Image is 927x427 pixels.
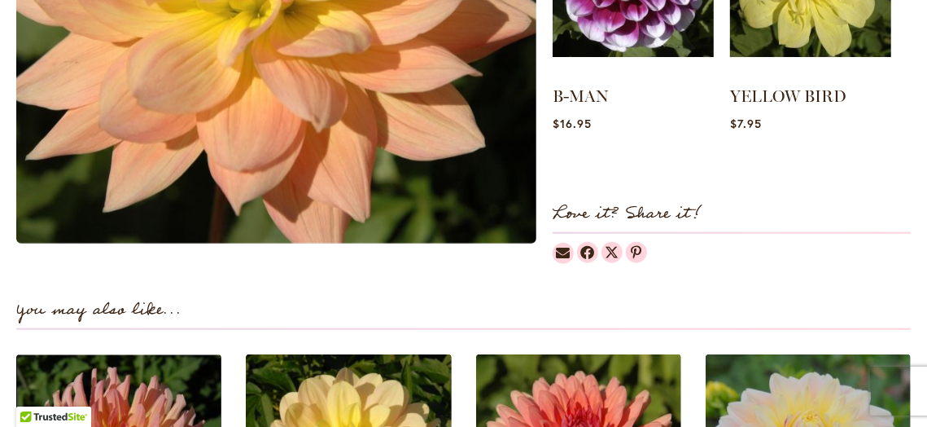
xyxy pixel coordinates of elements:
a: YELLOW BIRD [730,86,846,106]
a: Dahlias on Facebook [577,242,598,263]
strong: Love it? Share it! [553,200,702,227]
a: Dahlias on Pinterest [626,242,647,263]
a: Dahlias on Twitter [601,242,623,263]
span: $16.95 [553,116,592,131]
iframe: Launch Accessibility Center [12,369,58,415]
a: B-MAN [553,86,609,106]
strong: You may also like... [16,297,181,324]
span: $7.95 [730,116,762,131]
